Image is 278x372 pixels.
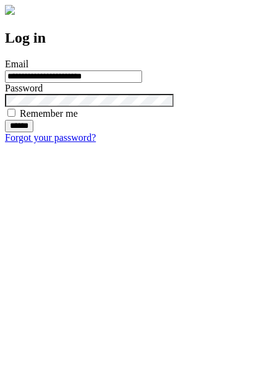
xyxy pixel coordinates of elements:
a: Forgot your password? [5,132,96,143]
img: logo-4e3dc11c47720685a147b03b5a06dd966a58ff35d612b21f08c02c0306f2b779.png [5,5,15,15]
label: Remember me [20,108,78,119]
h2: Log in [5,30,273,46]
label: Password [5,83,43,93]
label: Email [5,59,28,69]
